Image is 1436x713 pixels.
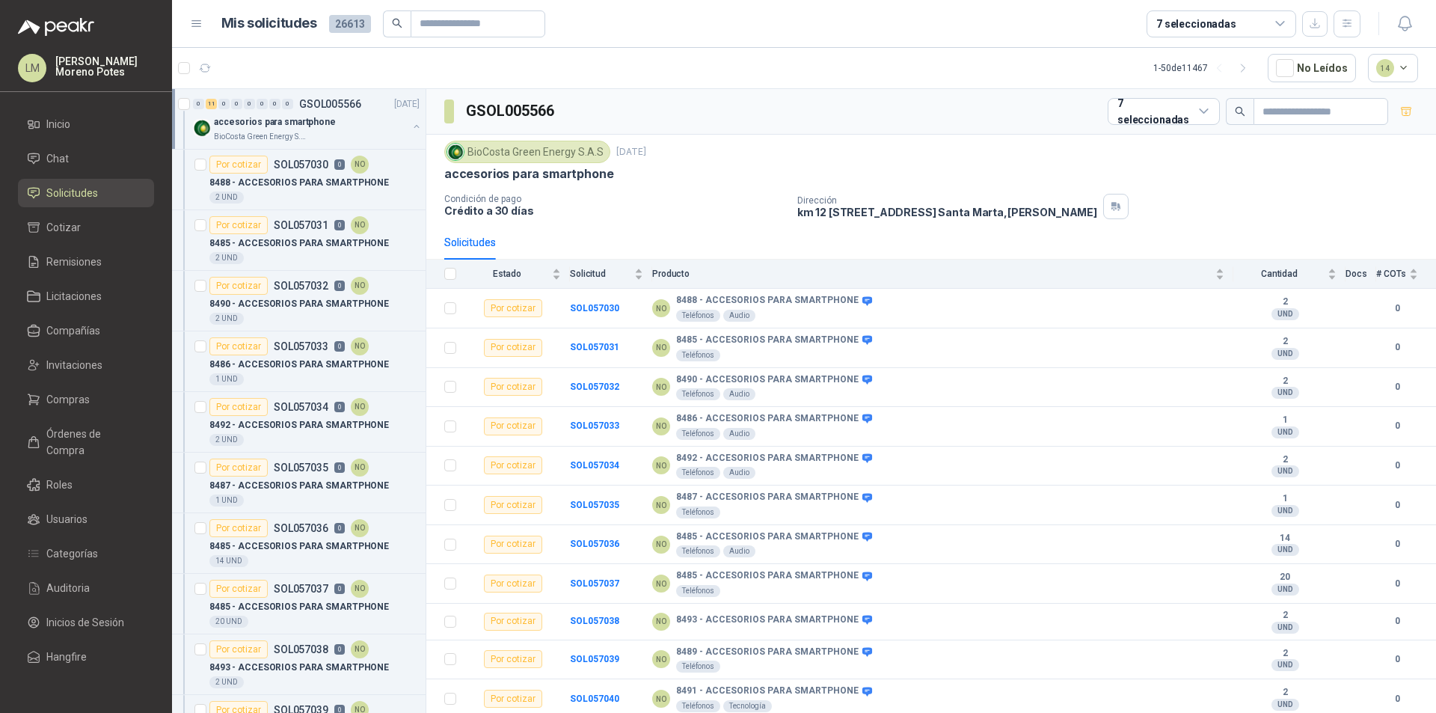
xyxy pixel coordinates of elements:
[676,661,720,673] div: Teléfonos
[209,539,389,554] p: 8485 - ACCESORIOS PARA SMARTPHONE
[209,277,268,295] div: Por cotizar
[484,339,542,357] div: Por cotizar
[676,467,720,479] div: Teléfonos
[18,54,46,82] div: LM
[723,428,755,440] div: Audio
[1376,302,1418,316] b: 0
[444,194,785,204] p: Condición de pago
[676,349,720,361] div: Teléfonos
[46,322,100,339] span: Compañías
[1376,340,1418,355] b: 0
[676,413,859,425] b: 8486 - ACCESORIOS PARA SMARTPHONE
[209,216,268,234] div: Por cotizar
[209,600,389,614] p: 8485 - ACCESORIOS PARA SMARTPHONE
[46,477,73,493] span: Roles
[334,584,345,594] p: 0
[269,99,280,109] div: 0
[218,99,230,109] div: 0
[1271,387,1299,399] div: UND
[652,260,1233,289] th: Producto
[1271,426,1299,438] div: UND
[274,584,328,594] p: SOL057037
[652,339,670,357] div: NO
[172,453,426,513] a: Por cotizarSOL0570350NO8487 - ACCESORIOS PARA SMARTPHONE1 UND
[484,417,542,435] div: Por cotizar
[466,100,556,123] h3: GSOL005566
[484,496,542,514] div: Por cotizar
[1233,572,1337,584] b: 20
[18,213,154,242] a: Cotizar
[209,176,389,190] p: 8488 - ACCESORIOS PARA SMARTPHONE
[1271,544,1299,556] div: UND
[18,420,154,465] a: Órdenes de Compra
[1233,296,1337,308] b: 2
[570,539,619,549] b: SOL057036
[484,299,542,317] div: Por cotizar
[1376,459,1418,473] b: 0
[351,156,369,174] div: NO
[394,97,420,111] p: [DATE]
[723,545,755,557] div: Audio
[484,456,542,474] div: Por cotizar
[209,297,389,311] p: 8490 - ACCESORIOS PARA SMARTPHONE
[18,351,154,379] a: Invitaciones
[676,374,859,386] b: 8490 - ACCESORIOS PARA SMARTPHONE
[334,644,345,655] p: 0
[351,640,369,658] div: NO
[214,115,336,129] p: accesorios para smartphone
[1271,659,1299,671] div: UND
[18,539,154,568] a: Categorías
[676,507,720,518] div: Teléfonos
[570,303,619,313] b: SOL057030
[1235,106,1245,117] span: search
[1271,622,1299,634] div: UND
[351,519,369,537] div: NO
[570,460,619,471] a: SOL057034
[209,676,244,688] div: 2 UND
[274,644,328,655] p: SOL057038
[282,99,293,109] div: 0
[1376,577,1418,591] b: 0
[484,536,542,554] div: Por cotizar
[18,18,94,36] img: Logo peakr
[274,281,328,291] p: SOL057032
[676,428,720,440] div: Teléfonos
[351,398,369,416] div: NO
[18,110,154,138] a: Inicio
[274,462,328,473] p: SOL057035
[570,616,619,626] b: SOL057038
[46,288,102,305] span: Licitaciones
[18,282,154,310] a: Licitaciones
[797,206,1097,218] p: km 12 [STREET_ADDRESS] Santa Marta , [PERSON_NAME]
[274,220,328,230] p: SOL057031
[172,150,426,210] a: Por cotizarSOL0570300NO8488 - ACCESORIOS PARA SMARTPHONE2 UND
[274,159,328,170] p: SOL057030
[570,694,619,704] a: SOL057040
[1376,269,1406,279] span: # COTs
[652,690,670,708] div: NO
[570,269,631,279] span: Solicitud
[1156,16,1236,32] div: 7 seleccionadas
[570,500,619,510] a: SOL057035
[172,513,426,574] a: Por cotizarSOL0570360NO8485 - ACCESORIOS PARA SMARTPHONE14 UND
[299,99,361,109] p: GSOL005566
[570,420,619,431] b: SOL057033
[172,210,426,271] a: Por cotizarSOL0570310NO8485 - ACCESORIOS PARA SMARTPHONE2 UND
[570,382,619,392] a: SOL057032
[676,295,859,307] b: 8488 - ACCESORIOS PARA SMARTPHONE
[723,310,755,322] div: Audio
[570,260,652,289] th: Solicitud
[652,575,670,593] div: NO
[676,646,859,658] b: 8489 - ACCESORIOS PARA SMARTPHONE
[172,574,426,634] a: Por cotizarSOL0570370NO8485 - ACCESORIOS PARA SMARTPHONE20 UND
[676,700,720,712] div: Teléfonos
[209,398,268,416] div: Por cotizar
[46,614,124,631] span: Inicios de Sesión
[676,388,720,400] div: Teléfonos
[351,580,369,598] div: NO
[570,578,619,589] a: SOL057037
[351,216,369,234] div: NO
[797,195,1097,206] p: Dirección
[209,337,268,355] div: Por cotizar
